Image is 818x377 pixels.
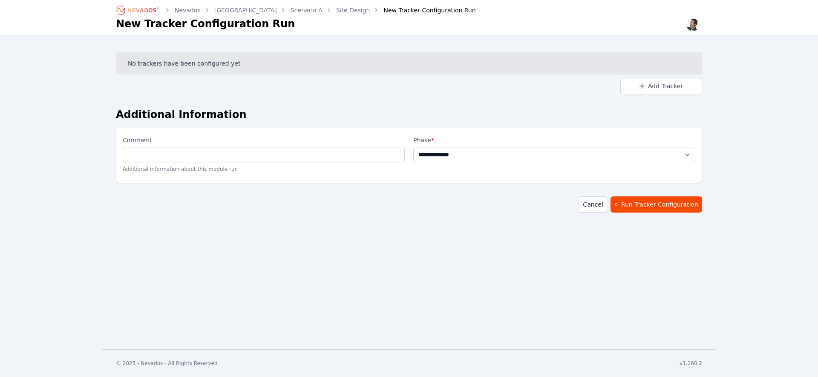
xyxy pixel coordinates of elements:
p: Additional information about this module run [123,162,405,176]
div: © 2025 - Nevados - All Rights Reserved [116,360,218,367]
img: Alex Kushner [686,18,700,32]
a: Cancel [579,196,607,213]
h2: Additional Information [116,108,702,121]
button: Run Tracker Configuration [611,196,702,213]
a: [GEOGRAPHIC_DATA] [214,6,277,14]
button: Add Tracker [620,78,702,94]
p: No trackers have been configured yet [128,59,240,68]
div: v1.260.2 [680,360,702,367]
nav: Breadcrumb [116,3,476,17]
h1: New Tracker Configuration Run [116,17,295,31]
a: Site Design [336,6,370,14]
a: Nevados [175,6,201,14]
div: New Tracker Configuration Run [372,6,475,14]
a: Scenario A [291,6,323,14]
label: Comment [123,135,405,147]
label: Phase [413,135,695,145]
